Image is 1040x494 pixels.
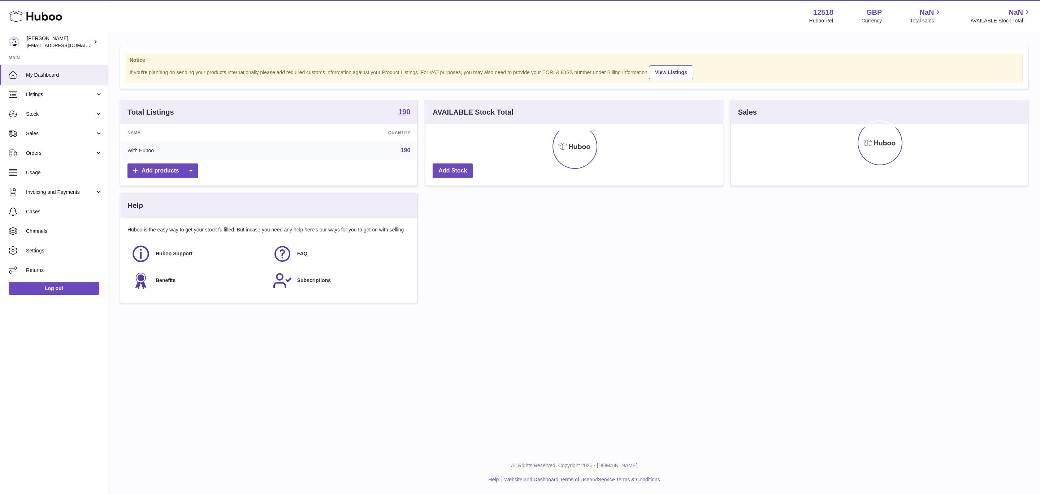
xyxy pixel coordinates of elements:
[26,189,95,196] span: Invoicing and Payments
[26,267,103,274] span: Returns
[120,124,277,141] th: Name
[277,124,417,141] th: Quantity
[26,208,103,215] span: Cases
[156,250,192,257] span: Huboo Support
[130,64,1019,79] div: If you're planning on sending your products internationally please add required customs informati...
[127,107,174,117] h3: Total Listings
[598,477,660,482] a: Service Terms & Conditions
[649,65,693,79] a: View Listings
[26,169,103,176] span: Usage
[433,163,473,178] a: Add Stock
[26,111,95,118] span: Stock
[401,147,411,153] a: 190
[297,250,308,257] span: FAQ
[273,271,407,290] a: Subscriptions
[502,476,660,483] li: and
[131,271,265,290] a: Benefits
[398,108,410,115] strong: 190
[9,282,99,295] a: Log out
[1009,8,1023,17] span: NaN
[26,72,103,78] span: My Dashboard
[27,35,92,49] div: [PERSON_NAME]
[809,17,833,24] div: Huboo Ref
[127,226,410,233] p: Huboo is the easy way to get your stock fulfilled. But incase you need any help here's our ways f...
[26,91,95,98] span: Listings
[9,37,19,47] img: internalAdmin-12518@internal.huboo.com
[27,42,106,48] span: [EMAIL_ADDRESS][DOMAIN_NAME]
[398,108,410,117] a: 190
[910,17,942,24] span: Total sales
[297,277,331,284] span: Subscriptions
[910,8,942,24] a: NaN Total sales
[26,247,103,254] span: Settings
[114,462,1034,469] p: All Rights Reserved. Copyright 2025 - [DOMAIN_NAME]
[130,57,1019,64] strong: Notice
[127,201,143,210] h3: Help
[813,8,833,17] strong: 12518
[489,477,499,482] a: Help
[26,228,103,235] span: Channels
[131,244,265,264] a: Huboo Support
[919,8,934,17] span: NaN
[504,477,589,482] a: Website and Dashboard Terms of Use
[738,107,757,117] h3: Sales
[433,107,513,117] h3: AVAILABLE Stock Total
[866,8,882,17] strong: GBP
[862,17,882,24] div: Currency
[26,130,95,137] span: Sales
[156,277,175,284] span: Benefits
[273,244,407,264] a: FAQ
[970,8,1031,24] a: NaN AVAILABLE Stock Total
[970,17,1031,24] span: AVAILABLE Stock Total
[127,163,198,178] a: Add products
[120,141,277,160] td: With Huboo
[26,150,95,157] span: Orders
